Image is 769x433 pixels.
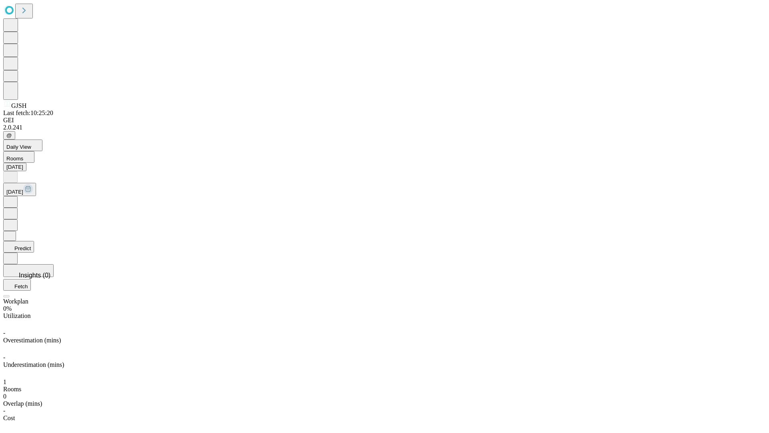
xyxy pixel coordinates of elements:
[3,279,31,291] button: Fetch
[3,140,42,151] button: Daily View
[6,144,31,150] span: Daily View
[3,109,53,116] span: Last fetch: 10:25:20
[3,354,5,361] span: -
[3,337,61,344] span: Overestimation (mins)
[3,298,28,305] span: Workplan
[11,102,26,109] span: GJSH
[3,361,64,368] span: Underestimation (mins)
[3,241,34,253] button: Predict
[3,400,42,407] span: Overlap (mins)
[19,272,50,279] span: Insights (0)
[3,264,54,277] button: Insights (0)
[3,312,30,319] span: Utilization
[3,305,12,312] span: 0%
[3,330,5,336] span: -
[3,183,36,196] button: [DATE]
[3,163,26,171] button: [DATE]
[3,131,15,140] button: @
[3,386,21,393] span: Rooms
[3,151,34,163] button: Rooms
[3,407,5,414] span: -
[6,132,12,138] span: @
[3,117,766,124] div: GEI
[6,156,23,162] span: Rooms
[3,393,6,400] span: 0
[3,124,766,131] div: 2.0.241
[3,415,15,421] span: Cost
[6,189,23,195] span: [DATE]
[3,378,6,385] span: 1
